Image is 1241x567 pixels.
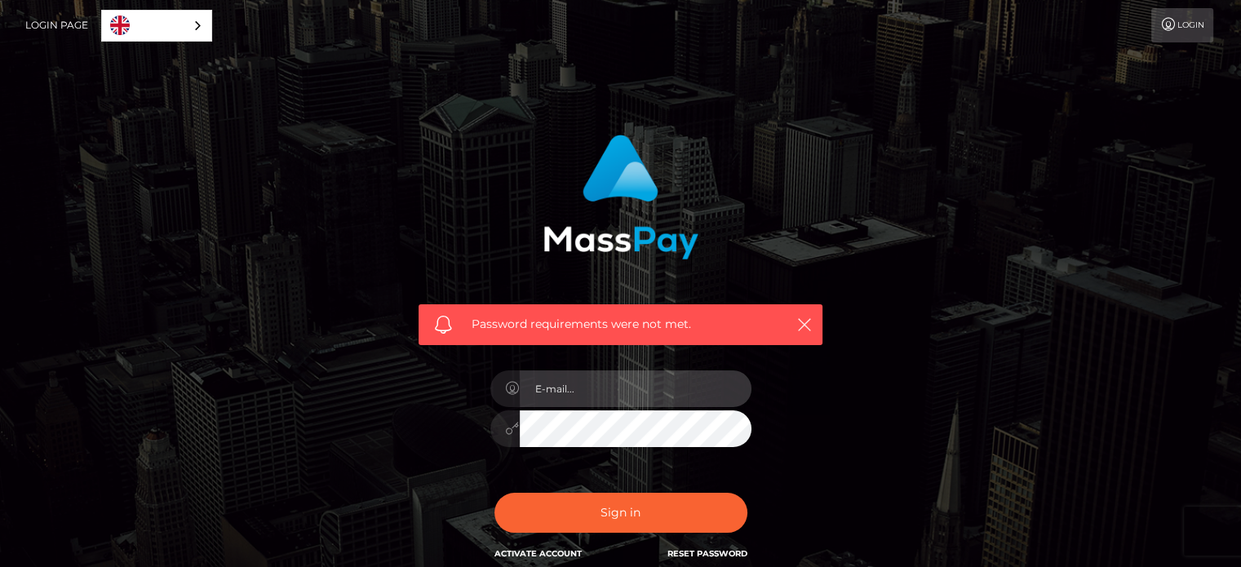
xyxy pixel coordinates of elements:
[494,493,747,533] button: Sign in
[101,10,212,42] div: Language
[494,548,582,559] a: Activate Account
[1151,8,1213,42] a: Login
[667,548,747,559] a: Reset Password
[543,135,698,259] img: MassPay Login
[101,10,212,42] aside: Language selected: English
[102,11,211,41] a: English
[520,370,751,407] input: E-mail...
[25,8,88,42] a: Login Page
[472,316,769,333] span: Password requirements were not met.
